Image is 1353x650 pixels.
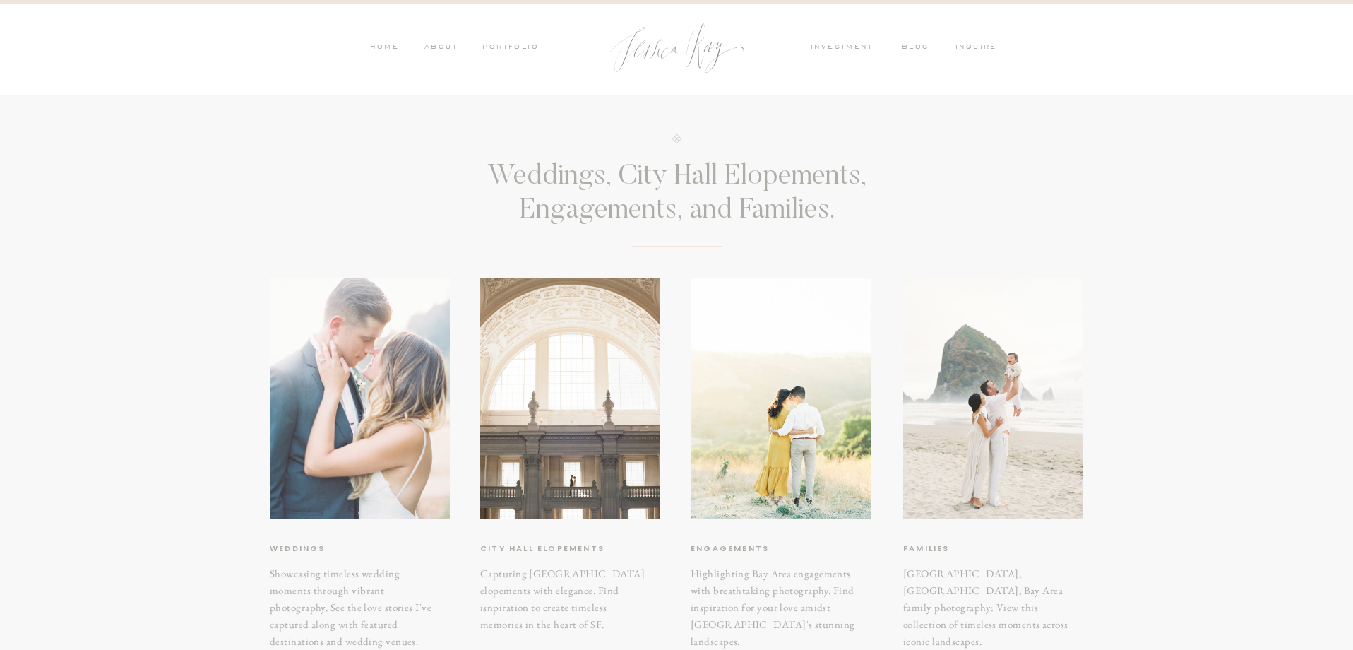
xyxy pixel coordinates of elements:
a: [GEOGRAPHIC_DATA], [GEOGRAPHIC_DATA], Bay Area family photography: View this collection of timele... [903,565,1075,641]
a: ABOUT [421,42,458,54]
a: PORTFOLIO [480,42,539,54]
a: blog [902,42,938,54]
a: City hall elopements [480,542,621,556]
h3: Showcasing timeless wedding moments through vibrant photography. See the love stories I've captur... [270,565,441,614]
h3: Weddings, City Hall Elopements, Engagements, and Families. [424,160,930,229]
a: HOME [369,42,399,54]
a: inquire [955,42,1003,54]
a: weddings [270,542,388,556]
a: Engagements [691,542,820,556]
a: investment [811,42,880,54]
h3: Highlighting Bay Area engagements with breathtaking photography. Find inspiration for your love a... [691,565,862,641]
a: Families [903,542,1041,556]
h3: Capturing [GEOGRAPHIC_DATA] elopements with elegance. Find isnpiration to create timeless memorie... [480,565,651,615]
